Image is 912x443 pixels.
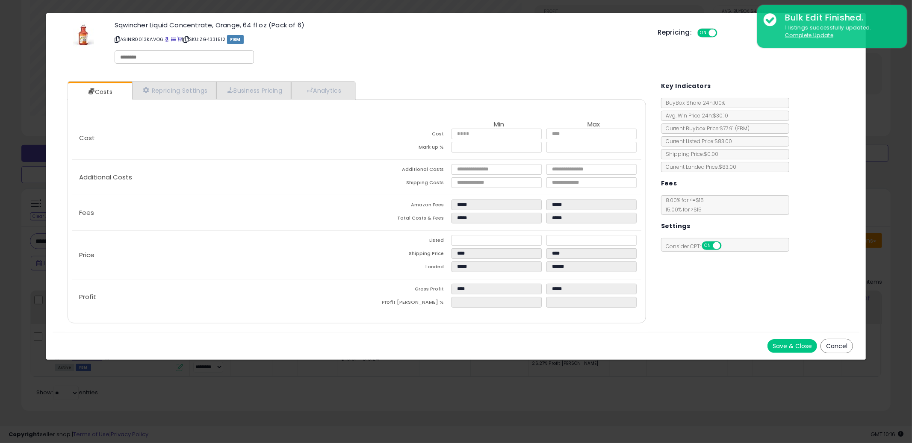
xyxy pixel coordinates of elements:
[661,112,728,119] span: Avg. Win Price 24h: $30.10
[72,209,357,216] p: Fees
[357,235,452,248] td: Listed
[357,199,452,213] td: Amazon Fees
[72,252,357,258] p: Price
[115,22,645,28] h3: Sqwincher Liquid Concentrate, Orange, 64 fl oz (Pack of 6)
[68,83,131,100] a: Costs
[720,242,734,249] span: OFF
[661,125,750,132] span: Current Buybox Price:
[661,243,733,250] span: Consider CPT:
[698,29,709,37] span: ON
[452,121,546,129] th: Min
[661,163,736,170] span: Current Landed Price: $83.00
[779,24,900,40] div: 1 listings successfully updated.
[73,22,94,47] img: 31KNyIH+mAL._SL60_.jpg
[546,121,641,129] th: Max
[115,32,645,46] p: ASIN: B0013KAVO6 | SKU: ZG4331512
[357,284,452,297] td: Gross Profit
[785,32,833,39] u: Complete Update
[658,29,692,36] h5: Repricing:
[661,178,677,189] h5: Fees
[661,221,690,232] h5: Settings
[72,135,357,141] p: Cost
[661,197,704,213] span: 8.00 % for <= $15
[72,174,357,181] p: Additional Costs
[357,164,452,177] td: Additional Costs
[661,206,702,213] span: 15.00 % for > $15
[357,297,452,310] td: Profit [PERSON_NAME] %
[177,36,182,43] a: Your listing only
[357,142,452,155] td: Mark up %
[779,12,900,24] div: Bulk Edit Finished.
[72,293,357,300] p: Profit
[720,125,750,132] span: $77.91
[357,248,452,261] td: Shipping Price
[357,213,452,226] td: Total Costs & Fees
[357,261,452,275] td: Landed
[357,129,452,142] td: Cost
[661,138,732,145] span: Current Listed Price: $83.00
[291,82,354,99] a: Analytics
[821,339,853,353] button: Cancel
[227,35,244,44] span: FBM
[716,29,729,37] span: OFF
[767,339,817,353] button: Save & Close
[132,82,217,99] a: Repricing Settings
[735,125,750,132] span: ( FBM )
[661,150,718,158] span: Shipping Price: $0.00
[357,177,452,191] td: Shipping Costs
[165,36,169,43] a: BuyBox page
[702,242,713,249] span: ON
[171,36,176,43] a: All offer listings
[661,81,711,91] h5: Key Indicators
[661,99,725,106] span: BuyBox Share 24h: 100%
[216,82,291,99] a: Business Pricing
